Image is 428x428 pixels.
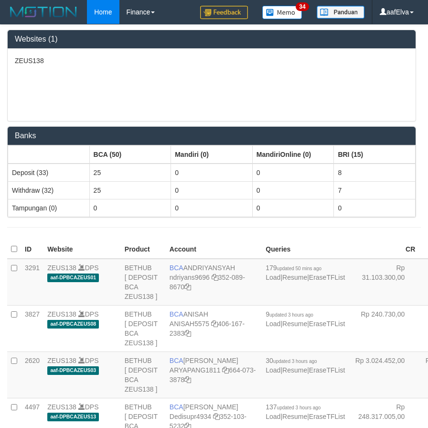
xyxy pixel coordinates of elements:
[273,359,317,364] span: updated 3 hours ago
[8,164,90,182] td: Deposit (33)
[334,181,416,199] td: 7
[349,351,419,398] td: Rp 3.024.452,00
[8,145,90,164] th: Group: activate to sort column ascending
[266,366,280,374] a: Load
[349,259,419,306] td: Rp 31.103.300,00
[309,274,345,281] a: EraseTFList
[262,6,302,19] img: Button%20Memo.svg
[282,366,307,374] a: Resume
[252,199,334,217] td: 0
[184,329,191,337] a: Copy 4061672383 to clipboard
[266,403,345,420] span: | |
[170,357,183,364] span: BCA
[47,274,99,282] span: aaf-DPBCAZEUS01
[184,283,191,291] a: Copy 3520898670 to clipboard
[266,413,280,420] a: Load
[21,240,43,259] th: ID
[309,366,345,374] a: EraseTFList
[166,351,262,398] td: [PERSON_NAME] 664-073-3878
[252,181,334,199] td: 0
[43,305,121,351] td: DPS
[349,240,419,259] th: CR
[200,6,248,19] img: Feedback.jpg
[170,274,210,281] a: ndriyans9696
[166,240,262,259] th: Account
[121,259,166,306] td: BETHUB [ DEPOSIT BCA ZEUS138 ]
[89,181,171,199] td: 25
[170,264,183,272] span: BCA
[266,264,345,281] span: | |
[15,35,408,44] h3: Websites (1)
[296,2,309,11] span: 34
[43,240,121,259] th: Website
[266,357,317,364] span: 30
[282,274,307,281] a: Resume
[252,145,334,164] th: Group: activate to sort column ascending
[7,5,80,19] img: MOTION_logo.png
[47,320,99,328] span: aaf-DPBCAZEUS08
[21,305,43,351] td: 3827
[266,310,313,318] span: 9
[170,413,211,420] a: Dedisupr4934
[184,376,191,384] a: Copy 6640733878 to clipboard
[266,357,345,374] span: | |
[213,413,220,420] a: Copy Dedisupr4934 to clipboard
[317,6,364,19] img: panduan.png
[15,132,408,140] h3: Banks
[334,145,416,164] th: Group: activate to sort column ascending
[277,405,321,410] span: updated 3 hours ago
[171,164,253,182] td: 0
[171,181,253,199] td: 0
[47,357,76,364] a: ZEUS138
[212,274,218,281] a: Copy ndriyans9696 to clipboard
[15,56,408,66] p: ZEUS138
[47,366,99,374] span: aaf-DPBCAZEUS03
[171,199,253,217] td: 0
[262,240,349,259] th: Queries
[43,351,121,398] td: DPS
[309,413,345,420] a: EraseTFList
[266,310,345,328] span: | |
[89,164,171,182] td: 25
[334,164,416,182] td: 8
[121,305,166,351] td: BETHUB [ DEPOSIT BCA ZEUS138 ]
[277,266,321,271] span: updated 50 mins ago
[252,164,334,182] td: 0
[334,199,416,217] td: 0
[171,145,253,164] th: Group: activate to sort column ascending
[170,403,183,411] span: BCA
[21,351,43,398] td: 2620
[47,310,76,318] a: ZEUS138
[269,312,313,318] span: updated 3 hours ago
[282,320,307,328] a: Resume
[349,305,419,351] td: Rp 240.730,00
[89,145,171,164] th: Group: activate to sort column ascending
[166,305,262,351] td: ANISAH 406-167-2383
[266,264,321,272] span: 179
[282,413,307,420] a: Resume
[121,240,166,259] th: Product
[222,366,229,374] a: Copy ARYAPANG1811 to clipboard
[47,403,76,411] a: ZEUS138
[8,199,90,217] td: Tampungan (0)
[21,259,43,306] td: 3291
[89,199,171,217] td: 0
[47,413,99,421] span: aaf-DPBCAZEUS13
[266,320,280,328] a: Load
[170,366,221,374] a: ARYAPANG1811
[8,181,90,199] td: Withdraw (32)
[47,264,76,272] a: ZEUS138
[266,403,321,411] span: 137
[170,310,183,318] span: BCA
[309,320,345,328] a: EraseTFList
[43,259,121,306] td: DPS
[170,320,209,328] a: ANISAH5575
[121,351,166,398] td: BETHUB [ DEPOSIT BCA ZEUS138 ]
[211,320,218,328] a: Copy ANISAH5575 to clipboard
[266,274,280,281] a: Load
[166,259,262,306] td: ANDRIYANSYAH 352-089-8670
